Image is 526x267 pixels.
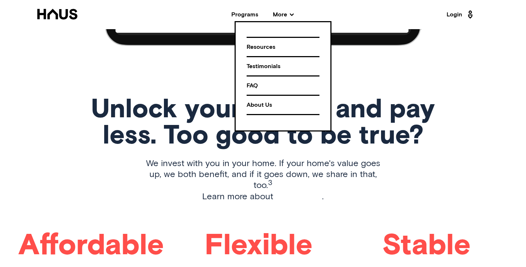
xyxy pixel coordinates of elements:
a: Login [447,9,475,20]
div: FAQ [247,79,319,92]
h1: Affordable [18,231,164,260]
a: FAQ [247,75,319,95]
h1: Stable [382,231,471,260]
div: Testimonials [247,60,319,73]
span: More [273,12,294,17]
p: We invest with you in your home. If your home's value goes up, we both benefit, and if it goes do... [140,158,386,202]
a: how it works [273,192,322,201]
h1: Flexible [205,231,313,260]
sup: 3 [268,179,272,186]
h1: Unlock your equity and pay less. Too good to be true? [91,97,435,149]
a: Resources [247,37,319,56]
a: About Us [247,95,319,115]
div: About Us [247,99,319,111]
a: Programs [231,12,258,17]
a: Testimonials [247,56,319,75]
div: Resources [247,41,319,54]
